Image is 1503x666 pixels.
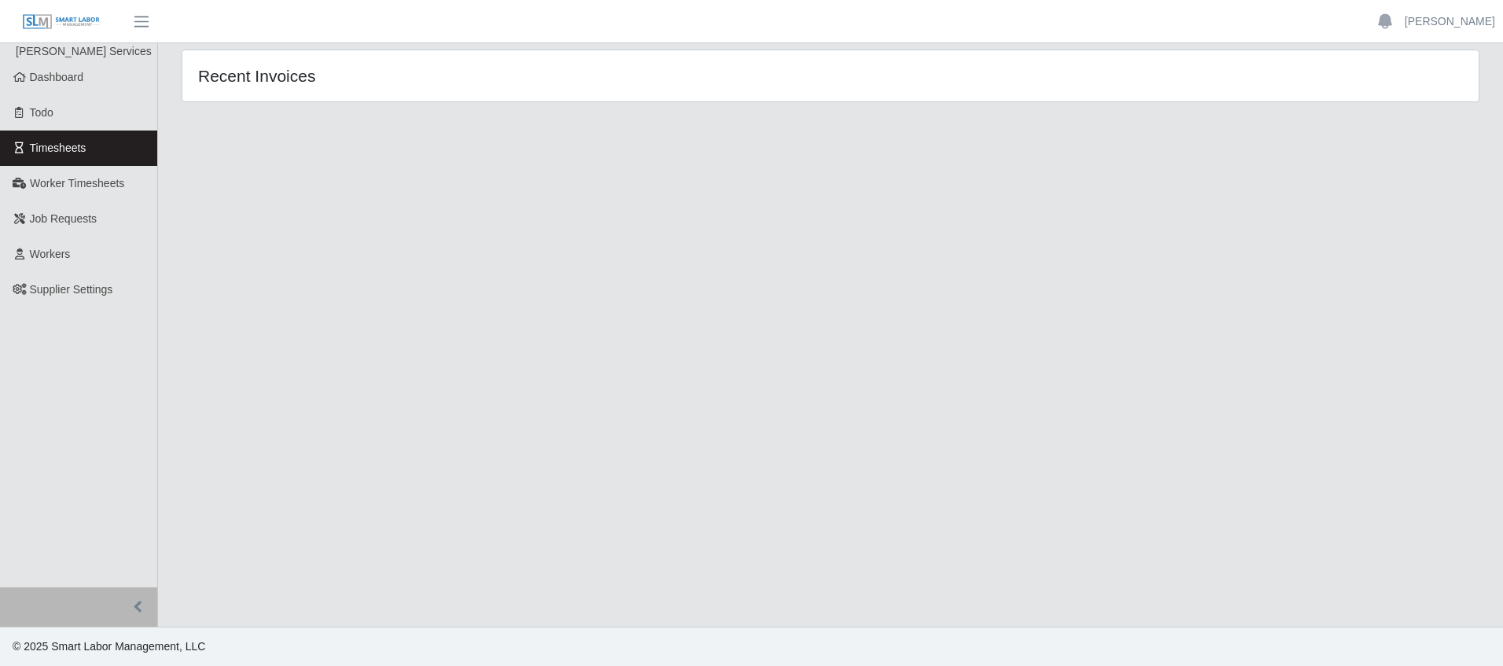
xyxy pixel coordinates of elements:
[30,106,53,119] span: Todo
[16,45,152,57] span: [PERSON_NAME] Services
[30,283,113,296] span: Supplier Settings
[198,66,711,86] h4: Recent Invoices
[30,142,86,154] span: Timesheets
[30,71,84,83] span: Dashboard
[30,248,71,260] span: Workers
[30,177,124,189] span: Worker Timesheets
[22,13,101,31] img: SLM Logo
[13,640,205,653] span: © 2025 Smart Labor Management, LLC
[1405,13,1495,30] a: [PERSON_NAME]
[30,212,97,225] span: Job Requests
